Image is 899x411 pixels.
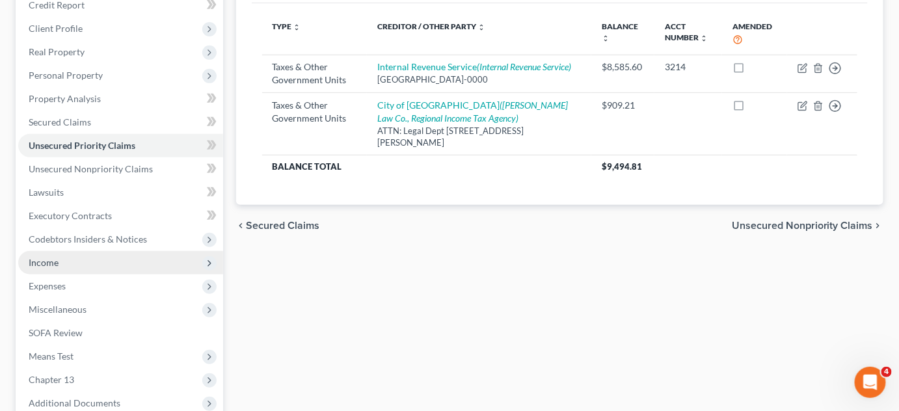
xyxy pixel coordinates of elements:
[29,187,64,198] span: Lawsuits
[377,21,485,31] a: Creditor / Other Party unfold_more
[29,70,103,81] span: Personal Property
[18,204,223,228] a: Executory Contracts
[602,60,644,73] div: $8,585.60
[29,327,83,338] span: SOFA Review
[29,233,147,245] span: Codebtors Insiders & Notices
[236,220,247,231] i: chevron_left
[29,163,153,174] span: Unsecured Nonpriority Claims
[293,23,301,31] i: unfold_more
[665,60,712,73] div: 3214
[881,367,892,377] span: 4
[722,14,787,55] th: Amended
[247,220,320,231] span: Secured Claims
[29,304,87,315] span: Miscellaneous
[29,23,83,34] span: Client Profile
[855,367,886,398] iframe: Intercom live chat
[29,351,74,362] span: Means Test
[477,61,571,72] i: (Internal Revenue Service)
[29,280,66,291] span: Expenses
[602,161,642,172] span: $9,494.81
[236,220,320,231] button: chevron_left Secured Claims
[29,46,85,57] span: Real Property
[18,157,223,181] a: Unsecured Nonpriority Claims
[29,374,74,385] span: Chapter 13
[29,257,59,268] span: Income
[377,99,568,124] i: ([PERSON_NAME] Law Co., Regional Income Tax Agency)
[18,181,223,204] a: Lawsuits
[29,210,112,221] span: Executory Contracts
[377,125,581,149] div: ATTN: Legal Dept [STREET_ADDRESS][PERSON_NAME]
[732,220,873,231] span: Unsecured Nonpriority Claims
[262,155,592,178] th: Balance Total
[29,140,135,151] span: Unsecured Priority Claims
[18,111,223,134] a: Secured Claims
[377,61,571,72] a: Internal Revenue Service(Internal Revenue Service)
[273,60,357,86] div: Taxes & Other Government Units
[732,220,883,231] button: Unsecured Nonpriority Claims chevron_right
[18,134,223,157] a: Unsecured Priority Claims
[377,99,568,124] a: City of [GEOGRAPHIC_DATA]([PERSON_NAME] Law Co., Regional Income Tax Agency)
[477,23,485,31] i: unfold_more
[377,73,581,86] div: [GEOGRAPHIC_DATA]-0000
[29,93,101,104] span: Property Analysis
[29,397,120,408] span: Additional Documents
[873,220,883,231] i: chevron_right
[602,99,644,112] div: $909.21
[29,116,91,127] span: Secured Claims
[602,34,610,42] i: unfold_more
[700,34,708,42] i: unfold_more
[18,87,223,111] a: Property Analysis
[18,321,223,345] a: SOFA Review
[273,99,357,125] div: Taxes & Other Government Units
[273,21,301,31] a: Type unfold_more
[665,21,708,42] a: Acct Number unfold_more
[602,21,638,42] a: Balance unfold_more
